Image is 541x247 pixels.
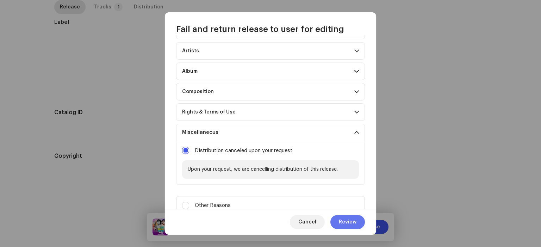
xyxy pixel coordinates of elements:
p: Upon your request, we are cancelling distribution of this release. [182,160,359,179]
div: Composition [182,89,214,95]
div: Album [182,69,198,74]
p-accordion-header: Artists [176,42,365,60]
button: Review [330,215,365,229]
div: Rights & Terms of Use [182,109,236,115]
p-accordion-content: Miscellaneous [176,141,365,185]
label: Distribution canceled upon your request [195,147,292,155]
div: Miscellaneous [182,130,218,135]
span: Cancel [298,215,316,229]
span: Other Reasons [195,202,231,209]
p-accordion-header: Composition [176,83,365,100]
p-accordion-header: Rights & Terms of Use [176,103,365,121]
button: Cancel [290,215,325,229]
p-accordion-header: Miscellaneous [176,124,365,141]
div: Artists [182,48,199,54]
span: Review [339,215,356,229]
span: Fail and return release to user for editing [176,24,344,35]
p-accordion-header: Album [176,63,365,80]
